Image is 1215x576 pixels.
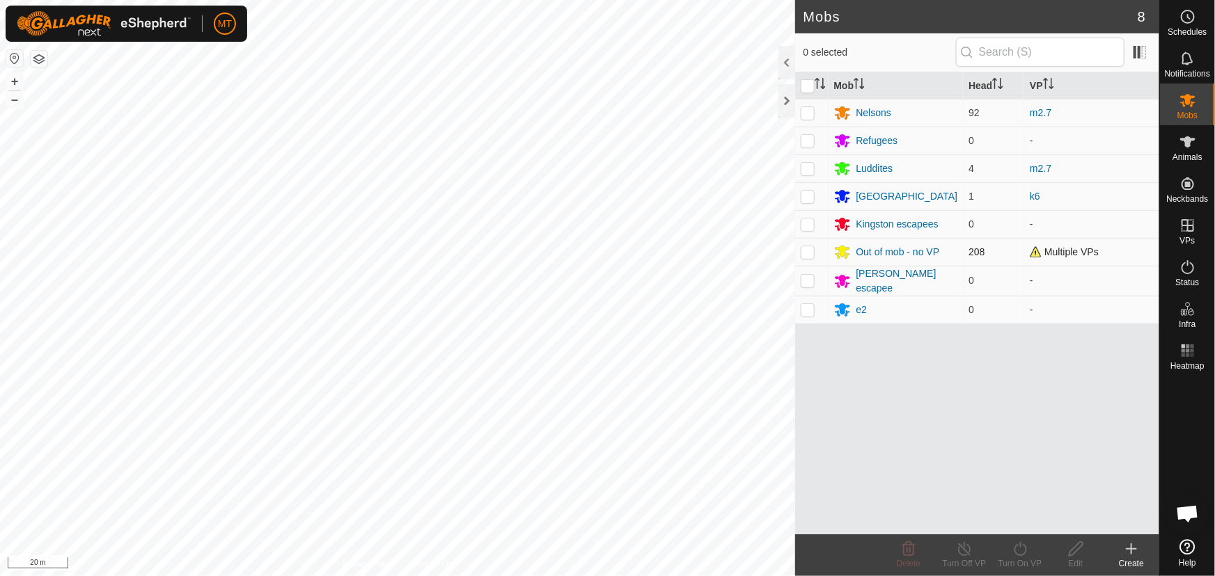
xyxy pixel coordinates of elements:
[1179,237,1195,245] span: VPs
[856,303,868,317] div: e2
[1030,163,1051,174] a: m2.7
[1179,320,1196,328] span: Infra
[1173,153,1202,161] span: Animals
[856,266,958,296] div: [PERSON_NAME] escapee
[1175,278,1199,287] span: Status
[31,51,47,67] button: Map Layers
[992,80,1003,91] p-sorticon: Activate to sort
[1030,107,1051,118] a: m2.7
[992,557,1048,570] div: Turn On VP
[1138,6,1145,27] span: 8
[856,245,940,259] div: Out of mob - no VP
[343,558,395,570] a: Privacy Policy
[815,80,826,91] p-sorticon: Activate to sort
[854,80,865,91] p-sorticon: Activate to sort
[1166,195,1208,203] span: Neckbands
[1177,111,1198,120] span: Mobs
[17,11,191,36] img: Gallagher Logo
[1170,362,1205,370] span: Heatmap
[969,246,985,257] span: 208
[963,72,1024,99] th: Head
[856,106,892,120] div: Nelsons
[1024,127,1159,154] td: -
[856,134,898,148] div: Refugees
[969,275,974,286] span: 0
[1030,191,1040,202] a: k6
[804,45,956,60] span: 0 selected
[897,559,921,568] span: Delete
[6,50,23,67] button: Reset Map
[1024,72,1159,99] th: VP
[1024,266,1159,296] td: -
[1179,559,1196,567] span: Help
[969,135,974,146] span: 0
[1165,70,1210,78] span: Notifications
[969,304,974,315] span: 0
[969,218,974,230] span: 0
[1167,493,1209,534] a: Open chat
[1168,28,1207,36] span: Schedules
[6,91,23,108] button: –
[218,17,232,31] span: MT
[1024,210,1159,238] td: -
[411,558,452,570] a: Contact Us
[969,191,974,202] span: 1
[969,107,980,118] span: 92
[856,189,958,204] div: [GEOGRAPHIC_DATA]
[969,163,974,174] span: 4
[856,161,893,176] div: Luddites
[1043,80,1054,91] p-sorticon: Activate to sort
[856,217,939,232] div: Kingston escapees
[1048,557,1104,570] div: Edit
[1030,246,1099,257] span: Multiple VPs
[956,38,1124,67] input: Search (S)
[1024,296,1159,323] td: -
[1160,534,1215,573] a: Help
[6,73,23,90] button: +
[1104,557,1159,570] div: Create
[804,8,1138,25] h2: Mobs
[936,557,992,570] div: Turn Off VP
[829,72,964,99] th: Mob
